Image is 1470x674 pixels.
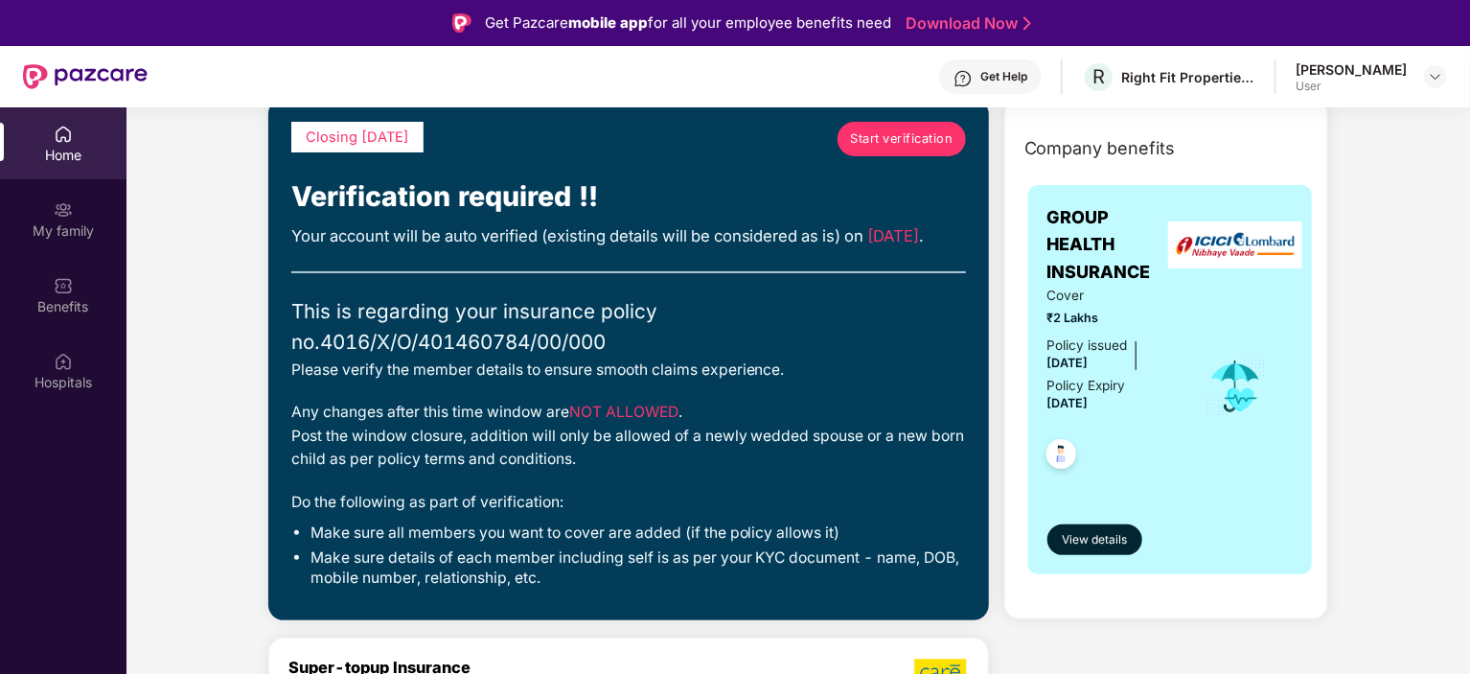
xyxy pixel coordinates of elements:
div: Get Help [980,69,1027,84]
li: Make sure all members you want to cover are added (if the policy allows it) [310,523,966,544]
img: Stroke [1023,13,1031,34]
img: insurerLogo [1168,221,1302,268]
div: Right Fit Properties LLP [1121,68,1255,86]
div: Verification required !! [291,175,966,219]
div: This is regarding your insurance policy no. 4016/X/O/401460784/00/000 [291,296,966,359]
a: Download Now [906,13,1025,34]
div: User [1296,79,1407,94]
img: Logo [452,13,471,33]
img: svg+xml;base64,PHN2ZyBpZD0iSG9tZSIgeG1sbnM9Imh0dHA6Ly93d3cudzMub3JnLzIwMDAvc3ZnIiB3aWR0aD0iMjAiIG... [54,125,73,144]
img: New Pazcare Logo [23,64,148,89]
span: NOT ALLOWED [569,403,678,421]
span: GROUP HEALTH INSURANCE [1047,204,1179,286]
span: [DATE] [868,226,920,245]
div: [PERSON_NAME] [1296,60,1407,79]
div: Any changes after this time window are . Post the window closure, addition will only be allowed o... [291,401,966,472]
img: icon [1205,355,1267,418]
span: [DATE] [1047,396,1089,410]
img: svg+xml;base64,PHN2ZyBpZD0iQmVuZWZpdHMiIHhtbG5zPSJodHRwOi8vd3d3LnczLm9yZy8yMDAwL3N2ZyIgd2lkdGg9Ij... [54,276,73,295]
div: Your account will be auto verified (existing details will be considered as is) on . [291,223,966,248]
div: Do the following as part of verification: [291,491,966,515]
img: svg+xml;base64,PHN2ZyBpZD0iSG9zcGl0YWxzIiB4bWxucz0iaHR0cDovL3d3dy53My5vcmcvMjAwMC9zdmciIHdpZHRoPS... [54,352,73,371]
li: Make sure details of each member including self is as per your KYC document - name, DOB, mobile n... [310,548,966,589]
button: View details [1047,524,1142,555]
strong: mobile app [568,13,648,32]
span: R [1092,65,1105,88]
div: Please verify the member details to ensure smooth claims experience. [291,359,966,383]
img: svg+xml;base64,PHN2ZyB4bWxucz0iaHR0cDovL3d3dy53My5vcmcvMjAwMC9zdmciIHdpZHRoPSI0OC45NDMiIGhlaWdodD... [1038,433,1085,480]
span: View details [1062,531,1127,549]
span: Closing [DATE] [306,128,409,146]
span: [DATE] [1047,356,1089,370]
div: Policy issued [1047,336,1128,356]
div: Get Pazcare for all your employee benefits need [485,12,891,35]
span: ₹2 Lakhs [1047,309,1179,328]
span: Company benefits [1024,135,1176,162]
img: svg+xml;base64,PHN2ZyBpZD0iSGVscC0zMngzMiIgeG1sbnM9Imh0dHA6Ly93d3cudzMub3JnLzIwMDAvc3ZnIiB3aWR0aD... [953,69,973,88]
img: svg+xml;base64,PHN2ZyB3aWR0aD0iMjAiIGhlaWdodD0iMjAiIHZpZXdCb3g9IjAgMCAyMCAyMCIgZmlsbD0ibm9uZSIgeG... [54,200,73,220]
img: svg+xml;base64,PHN2ZyBpZD0iRHJvcGRvd24tMzJ4MzIiIHhtbG5zPSJodHRwOi8vd3d3LnczLm9yZy8yMDAwL3N2ZyIgd2... [1428,69,1443,84]
span: Start verification [850,129,953,149]
div: Policy Expiry [1047,376,1126,396]
a: Start verification [838,122,966,156]
span: Cover [1047,286,1179,306]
